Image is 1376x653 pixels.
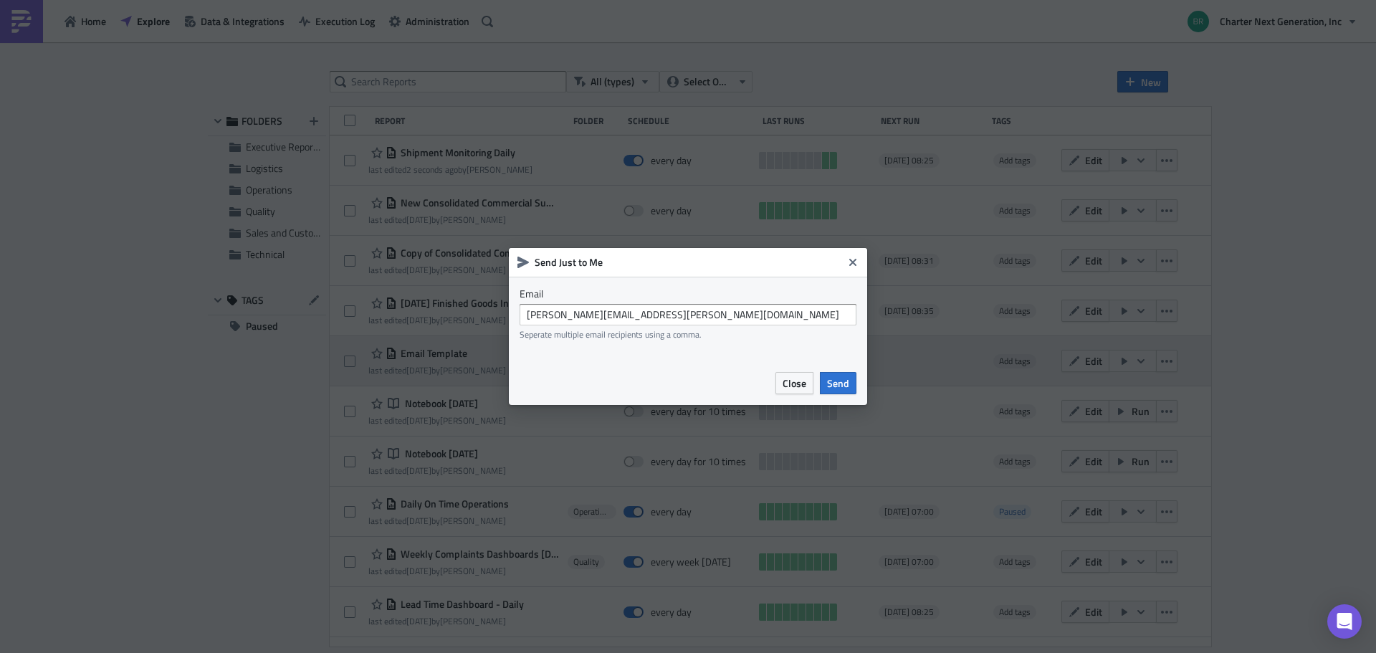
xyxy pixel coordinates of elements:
[535,256,843,269] h6: Send Just to Me
[520,329,856,340] div: Seperate multiple email recipients using a comma.
[842,252,864,273] button: Close
[827,376,849,391] span: Send
[820,372,856,394] button: Send
[520,287,856,300] label: Email
[775,372,813,394] button: Close
[783,376,806,391] span: Close
[1327,604,1362,639] div: Open Intercom Messenger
